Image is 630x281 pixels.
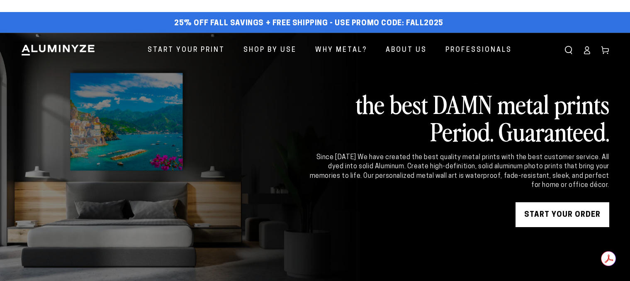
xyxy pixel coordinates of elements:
[308,90,609,145] h2: the best DAMN metal prints Period. Guaranteed.
[315,44,367,56] span: Why Metal?
[141,39,231,61] a: Start Your Print
[516,202,609,227] a: START YOUR Order
[21,44,95,56] img: Aluminyze
[445,44,512,56] span: Professionals
[309,39,373,61] a: Why Metal?
[174,19,443,28] span: 25% off FALL Savings + Free Shipping - Use Promo Code: FALL2025
[439,39,518,61] a: Professionals
[243,44,297,56] span: Shop By Use
[308,153,609,190] div: Since [DATE] We have created the best quality metal prints with the best customer service. All dy...
[559,41,578,59] summary: Search our site
[148,44,225,56] span: Start Your Print
[237,39,303,61] a: Shop By Use
[386,44,427,56] span: About Us
[379,39,433,61] a: About Us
